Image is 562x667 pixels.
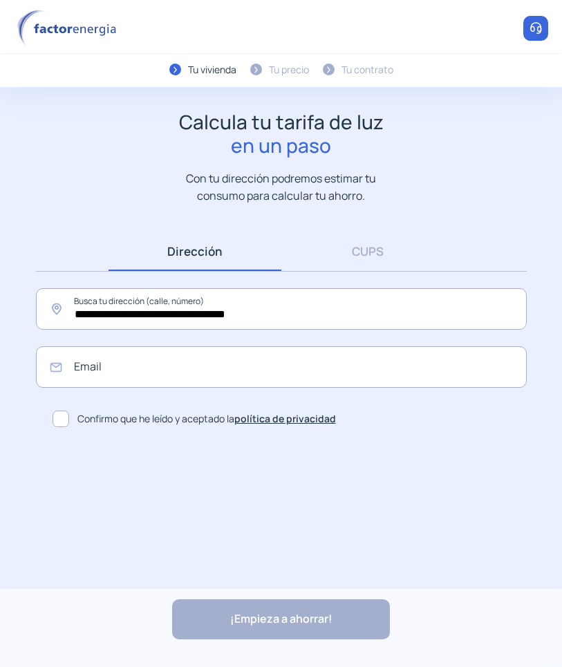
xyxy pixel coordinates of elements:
[172,170,390,204] p: Con tu dirección podremos estimar tu consumo para calcular tu ahorro.
[14,10,124,48] img: logo factor
[234,412,336,425] a: política de privacidad
[529,21,543,35] img: llamar
[179,111,384,157] h1: Calcula tu tarifa de luz
[269,62,309,77] div: Tu precio
[179,134,384,158] span: en un paso
[109,232,281,271] a: Dirección
[188,62,236,77] div: Tu vivienda
[77,411,336,426] span: Confirmo que he leído y aceptado la
[281,232,454,271] a: CUPS
[341,62,393,77] div: Tu contrato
